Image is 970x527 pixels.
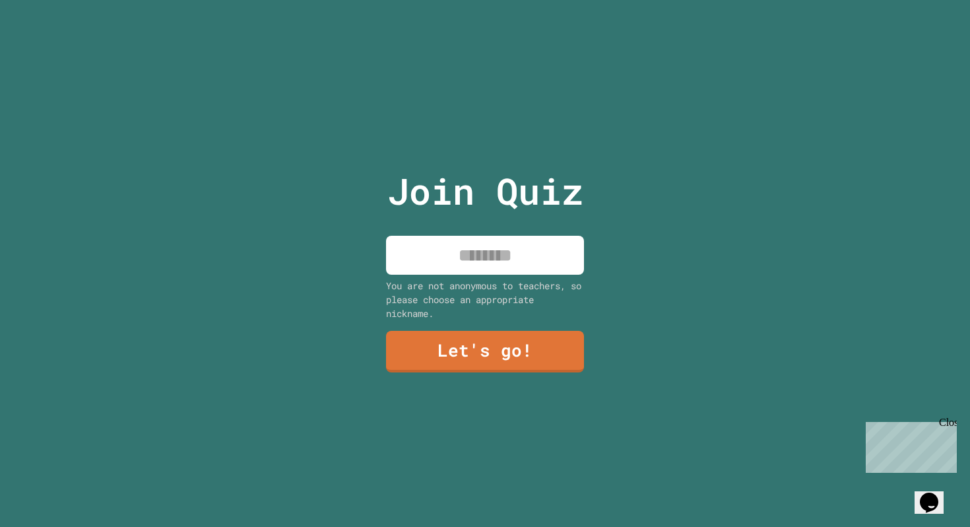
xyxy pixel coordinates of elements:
[386,331,584,372] a: Let's go!
[5,5,91,84] div: Chat with us now!Close
[860,417,957,473] iframe: chat widget
[915,474,957,514] iframe: chat widget
[386,279,584,320] div: You are not anonymous to teachers, so please choose an appropriate nickname.
[387,164,583,219] p: Join Quiz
